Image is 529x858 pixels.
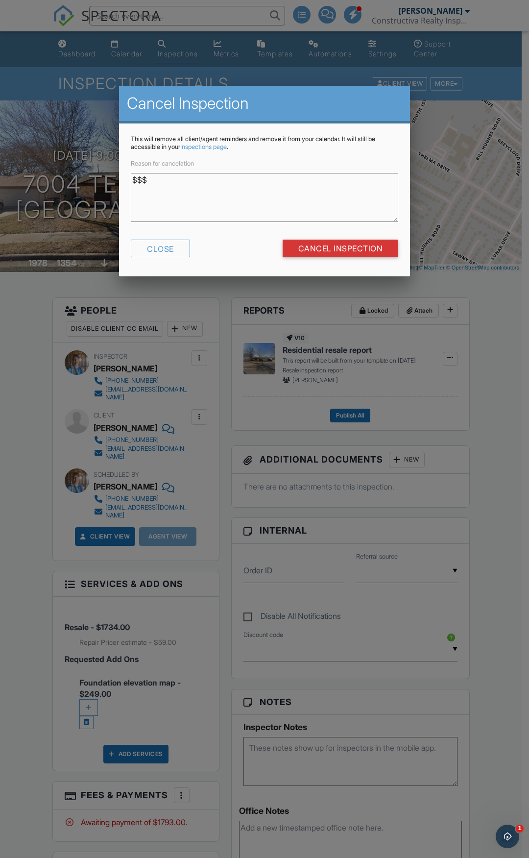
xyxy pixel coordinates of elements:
p: This will remove all client/agent reminders and remove it from your calendar. It will still be ac... [131,135,398,151]
a: Inspections page [180,143,227,150]
label: Reason for cancelation [131,160,194,167]
input: Cancel Inspection [283,240,399,257]
iframe: Intercom live chat [496,825,519,848]
span: 1 [516,825,524,833]
div: Close [131,240,190,257]
h2: Cancel Inspection [127,94,402,113]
